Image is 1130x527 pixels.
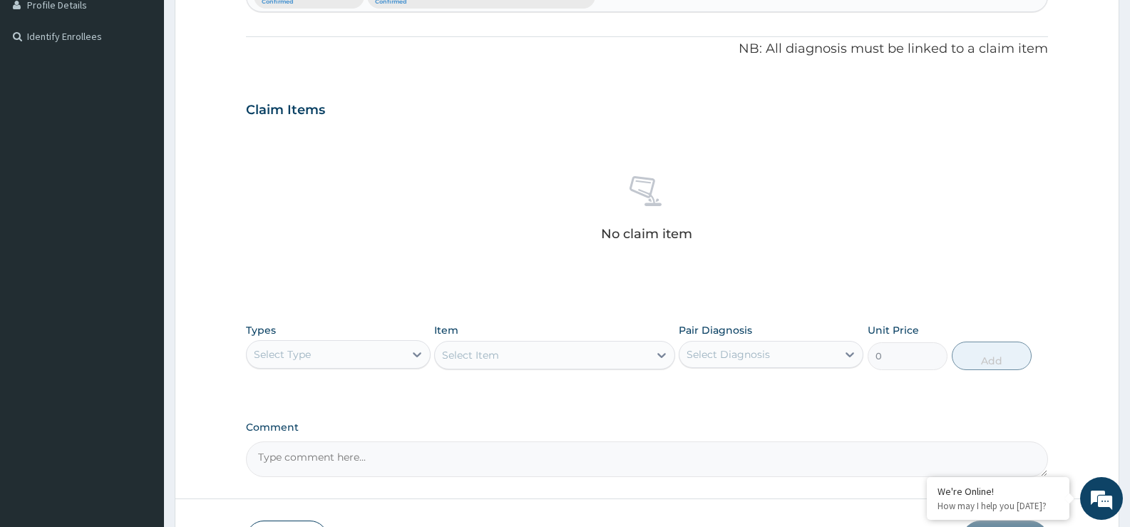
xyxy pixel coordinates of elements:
div: We're Online! [938,485,1059,498]
p: No claim item [601,227,692,241]
label: Types [246,324,276,337]
div: Select Type [254,347,311,362]
div: Chat with us now [74,80,240,98]
img: d_794563401_company_1708531726252_794563401 [26,71,58,107]
p: NB: All diagnosis must be linked to a claim item [246,40,1048,58]
h3: Claim Items [246,103,325,118]
span: We're online! [83,167,197,311]
div: Select Diagnosis [687,347,770,362]
textarea: Type your message and hit 'Enter' [7,364,272,414]
div: Minimize live chat window [234,7,268,41]
button: Add [952,342,1032,370]
label: Pair Diagnosis [679,323,752,337]
label: Item [434,323,458,337]
label: Comment [246,421,1048,434]
label: Unit Price [868,323,919,337]
p: How may I help you today? [938,500,1059,512]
